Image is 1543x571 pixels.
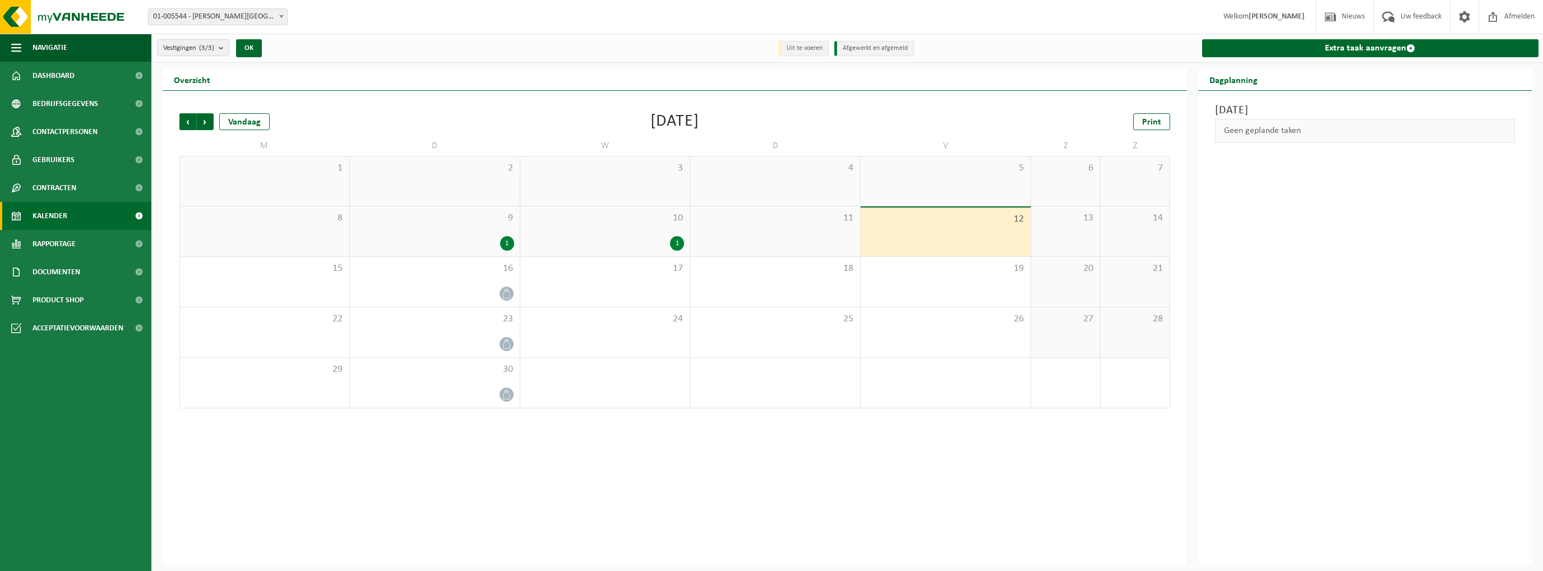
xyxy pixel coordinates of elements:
[149,9,287,25] span: 01-005544 - JOFRAVAN - ELVERDINGE
[33,118,98,146] span: Contactpersonen
[33,202,67,230] span: Kalender
[355,162,514,174] span: 2
[186,263,344,275] span: 15
[1037,313,1094,325] span: 27
[526,313,685,325] span: 24
[33,258,80,286] span: Documenten
[866,213,1025,225] span: 12
[690,136,861,156] td: D
[696,162,854,174] span: 4
[696,263,854,275] span: 18
[1101,136,1170,156] td: Z
[500,236,514,251] div: 1
[834,41,914,56] li: Afgewerkt en afgemeld
[866,162,1025,174] span: 5
[33,62,75,90] span: Dashboard
[670,236,684,251] div: 1
[355,313,514,325] span: 23
[1037,212,1094,224] span: 13
[1142,118,1161,127] span: Print
[1106,212,1164,224] span: 14
[1037,263,1094,275] span: 20
[1215,102,1516,119] h3: [DATE]
[350,136,520,156] td: D
[33,146,75,174] span: Gebruikers
[33,314,123,342] span: Acceptatievoorwaarden
[1215,119,1516,142] div: Geen geplande taken
[1198,68,1269,90] h2: Dagplanning
[778,41,829,56] li: Uit te voeren
[157,39,229,56] button: Vestigingen(3/3)
[33,34,67,62] span: Navigatie
[866,263,1025,275] span: 19
[1133,113,1170,130] a: Print
[33,174,76,202] span: Contracten
[219,113,270,130] div: Vandaag
[526,212,685,224] span: 10
[861,136,1031,156] td: V
[866,313,1025,325] span: 26
[1031,136,1101,156] td: Z
[236,39,262,57] button: OK
[1249,12,1305,21] strong: [PERSON_NAME]
[355,263,514,275] span: 16
[1106,313,1164,325] span: 28
[650,113,699,130] div: [DATE]
[696,313,854,325] span: 25
[179,113,196,130] span: Vorige
[33,90,98,118] span: Bedrijfsgegevens
[33,286,84,314] span: Product Shop
[520,136,691,156] td: W
[179,136,350,156] td: M
[1106,263,1164,275] span: 21
[186,313,344,325] span: 22
[148,8,288,25] span: 01-005544 - JOFRAVAN - ELVERDINGE
[526,162,685,174] span: 3
[33,230,76,258] span: Rapportage
[526,263,685,275] span: 17
[355,363,514,376] span: 30
[197,113,214,130] span: Volgende
[199,44,214,52] count: (3/3)
[696,212,854,224] span: 11
[163,68,221,90] h2: Overzicht
[186,212,344,224] span: 8
[163,40,214,57] span: Vestigingen
[355,212,514,224] span: 9
[186,363,344,376] span: 29
[1037,162,1094,174] span: 6
[1106,162,1164,174] span: 7
[1202,39,1539,57] a: Extra taak aanvragen
[186,162,344,174] span: 1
